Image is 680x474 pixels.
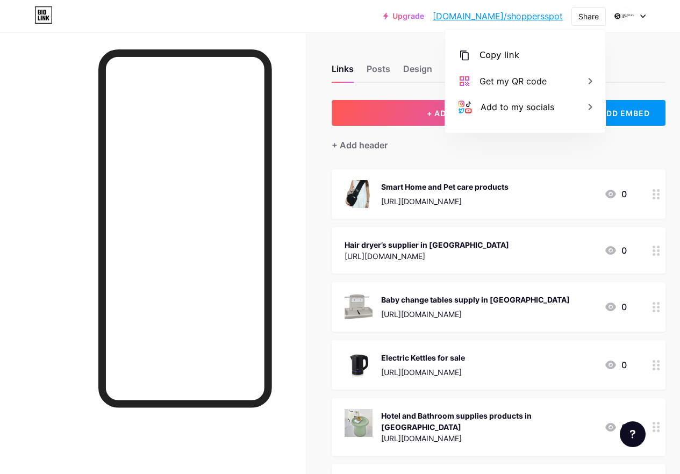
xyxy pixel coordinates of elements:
[332,62,354,82] div: Links
[604,421,627,434] div: 0
[481,100,554,113] div: Add to my socials
[604,358,627,371] div: 0
[577,100,665,126] div: + ADD EMBED
[604,244,627,257] div: 0
[345,239,509,250] div: Hair dryer’s supplier in [GEOGRAPHIC_DATA]
[381,352,465,363] div: Electric Kettles for sale
[383,12,424,20] a: Upgrade
[381,181,509,192] div: Smart Home and Pet care products
[403,62,432,82] div: Design
[578,11,599,22] div: Share
[433,10,563,23] a: [DOMAIN_NAME]/shoppersspot
[614,6,634,26] img: shoppersspot
[332,139,388,152] div: + Add header
[479,49,519,62] div: Copy link
[381,308,570,320] div: [URL][DOMAIN_NAME]
[345,409,373,437] img: Hotel and Bathroom supplies products in Australia
[345,180,373,208] img: Smart Home and Pet care products
[604,300,627,313] div: 0
[427,109,473,118] span: + ADD LINK
[345,250,509,262] div: [URL][DOMAIN_NAME]
[367,62,390,82] div: Posts
[381,367,465,378] div: [URL][DOMAIN_NAME]
[381,433,596,444] div: [URL][DOMAIN_NAME]
[604,188,627,200] div: 0
[345,293,373,321] img: Baby change tables supply in Australia
[381,196,509,207] div: [URL][DOMAIN_NAME]
[381,294,570,305] div: Baby change tables supply in [GEOGRAPHIC_DATA]
[345,351,373,379] img: Electric Kettles for sale
[381,410,596,433] div: Hotel and Bathroom supplies products in [GEOGRAPHIC_DATA]
[332,100,568,126] button: + ADD LINK
[479,75,547,88] div: Get my QR code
